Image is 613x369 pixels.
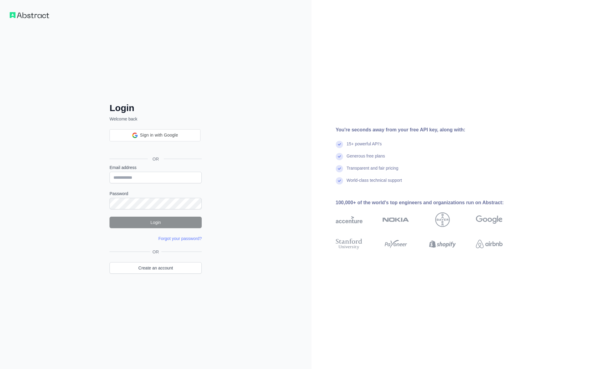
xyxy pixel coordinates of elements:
[435,212,450,227] img: bayer
[336,199,522,206] div: 100,000+ of the world's top engineers and organizations run on Abstract:
[382,237,409,251] img: payoneer
[150,249,161,255] span: OR
[347,165,399,177] div: Transparent and fair pricing
[109,217,202,228] button: Login
[382,212,409,227] img: nokia
[336,126,522,134] div: You're seconds away from your free API key, along with:
[109,129,200,141] div: Sign in with Google
[347,177,402,189] div: World-class technical support
[347,153,385,165] div: Generous free plans
[429,237,456,251] img: shopify
[336,177,343,184] img: check mark
[148,156,164,162] span: OR
[109,103,202,113] h2: Login
[140,132,178,138] span: Sign in with Google
[158,236,202,241] a: Forgot your password?
[336,141,343,148] img: check mark
[336,165,343,172] img: check mark
[109,191,202,197] label: Password
[476,212,503,227] img: google
[10,12,49,18] img: Workflow
[109,116,202,122] p: Welcome back
[476,237,503,251] img: airbnb
[336,153,343,160] img: check mark
[336,237,362,251] img: stanford university
[109,164,202,171] label: Email address
[106,141,204,154] iframe: Sign in with Google Button
[336,212,362,227] img: accenture
[347,141,382,153] div: 15+ powerful API's
[109,262,202,274] a: Create an account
